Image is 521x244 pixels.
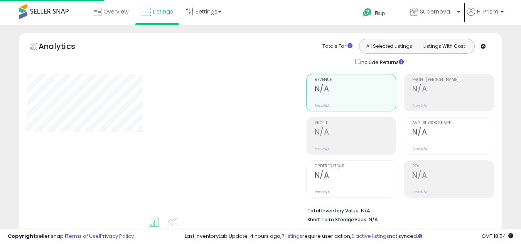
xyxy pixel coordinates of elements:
small: Prev: N/A [412,103,427,108]
span: Profit [315,121,396,125]
span: Supernova Co. [420,8,455,15]
li: N/A [307,205,488,215]
small: Prev: N/A [412,146,427,151]
span: ROI [412,164,494,168]
small: Prev: N/A [412,190,427,194]
small: Prev: N/A [315,190,330,194]
b: Total Inventory Value: [307,207,360,214]
i: Get Help [363,8,372,17]
span: Overview [103,8,128,15]
h2: N/A [412,171,494,181]
div: Include Returns [349,57,413,66]
span: Help [375,10,385,17]
span: N/A [369,216,378,223]
a: Privacy Policy [100,232,134,240]
h2: N/A [315,84,396,95]
span: Ordered Items [315,164,396,168]
h2: N/A [315,171,396,181]
a: Help [357,2,403,25]
div: Last InventoryLab Update: 4 hours ago, require user action, not synced. [185,233,513,240]
h2: N/A [412,84,494,95]
a: Terms of Use [66,232,99,240]
span: Profit [PERSON_NAME] [412,78,494,82]
div: seller snap | | [8,233,134,240]
span: 2025-08-11 18:54 GMT [482,232,513,240]
strong: Copyright [8,232,36,240]
a: Hi Prism [467,8,504,25]
h2: N/A [412,128,494,138]
button: All Selected Listings [361,41,417,51]
h5: Analytics [39,41,90,54]
span: Hi Prism [477,8,498,15]
button: Listings With Cost [416,41,472,51]
span: Revenue [315,78,396,82]
div: Totals For [322,43,352,50]
b: Short Term Storage Fees: [307,216,368,223]
span: Listings [153,8,173,15]
a: 6 active listings [351,232,389,240]
a: 7 listings [282,232,302,240]
h2: N/A [315,128,396,138]
small: Prev: N/A [315,146,330,151]
span: Avg. Buybox Share [412,121,494,125]
small: Prev: N/A [315,103,330,108]
i: Click here to read more about un-synced listings. [418,234,422,239]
